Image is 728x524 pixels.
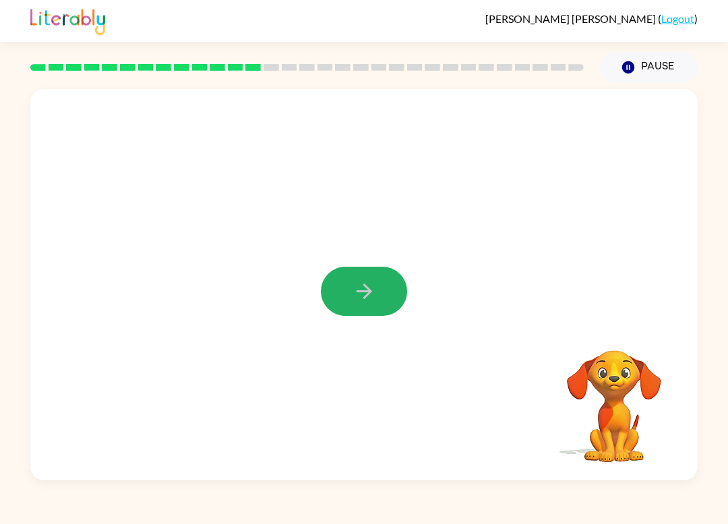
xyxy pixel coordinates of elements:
[600,52,698,83] button: Pause
[661,12,694,25] a: Logout
[30,5,105,35] img: Literably
[485,12,698,25] div: ( )
[547,329,681,464] video: Your browser must support playing .mp4 files to use Literably. Please try using another browser.
[485,12,658,25] span: [PERSON_NAME] [PERSON_NAME]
